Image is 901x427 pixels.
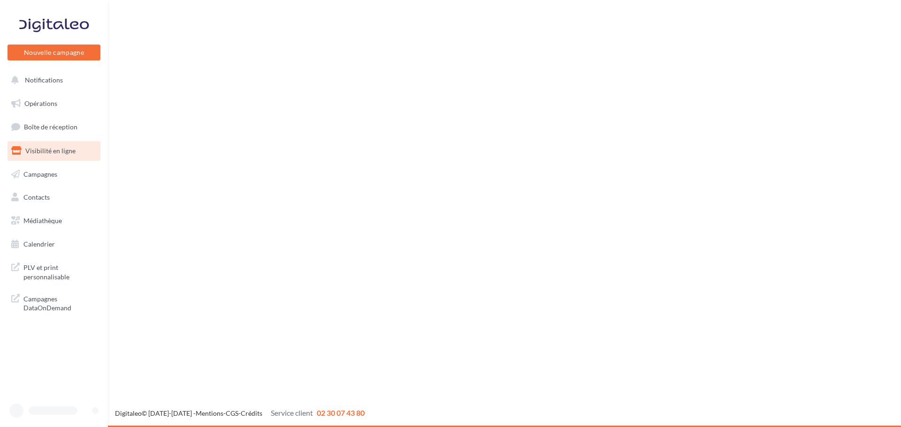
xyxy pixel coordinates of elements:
[23,193,50,201] span: Contacts
[23,170,57,178] span: Campagnes
[115,409,365,417] span: © [DATE]-[DATE] - - -
[25,76,63,84] span: Notifications
[23,240,55,248] span: Calendrier
[23,261,97,281] span: PLV et print personnalisable
[25,147,76,155] span: Visibilité en ligne
[6,117,102,137] a: Boîte de réception
[115,409,142,417] a: Digitaleo
[6,94,102,113] a: Opérations
[23,217,62,225] span: Médiathèque
[24,99,57,107] span: Opérations
[6,289,102,316] a: Campagnes DataOnDemand
[8,45,100,60] button: Nouvelle campagne
[6,257,102,285] a: PLV et print personnalisable
[271,408,313,417] span: Service client
[6,211,102,231] a: Médiathèque
[6,234,102,254] a: Calendrier
[196,409,223,417] a: Mentions
[317,408,365,417] span: 02 30 07 43 80
[23,292,97,313] span: Campagnes DataOnDemand
[6,165,102,184] a: Campagnes
[6,187,102,207] a: Contacts
[226,409,238,417] a: CGS
[6,141,102,161] a: Visibilité en ligne
[6,70,99,90] button: Notifications
[24,123,77,131] span: Boîte de réception
[241,409,262,417] a: Crédits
